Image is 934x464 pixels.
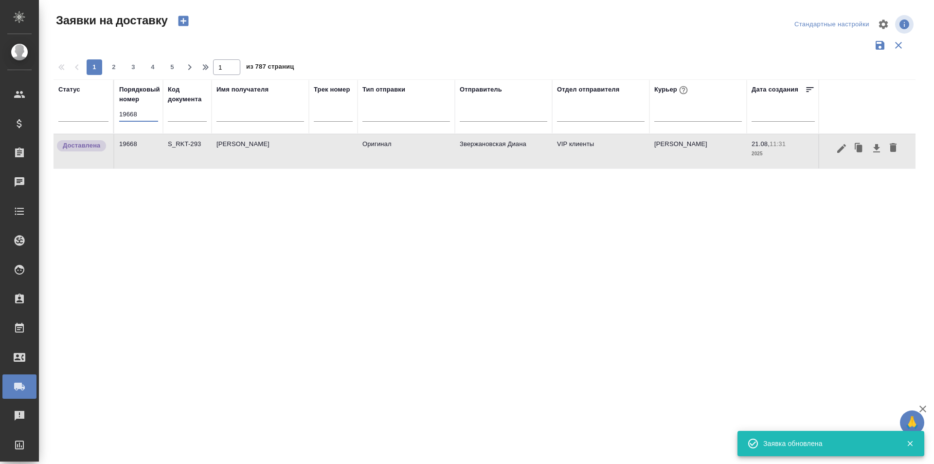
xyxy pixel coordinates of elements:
span: из 787 страниц [246,61,294,75]
div: Документы доставлены, фактическая дата доставки проставиться автоматически [56,139,108,152]
td: Оригинал [358,134,455,168]
button: Создать [172,13,195,29]
td: S_RKT-293 [163,134,212,168]
button: Сбросить фильтры [889,36,908,55]
button: При выборе курьера статус заявки автоматически поменяется на «Принята» [677,84,690,96]
div: Тип отправки [362,85,405,94]
button: Редактировать [833,139,850,158]
button: Удалить [885,139,901,158]
span: Заявки на доставку [54,13,168,28]
button: 2 [106,59,122,75]
div: Отдел отправителя [557,85,619,94]
button: 3 [126,59,141,75]
div: Отправитель [460,85,502,94]
button: Скачать [868,139,885,158]
td: [PERSON_NAME] [212,134,309,168]
div: Курьер [654,84,690,96]
span: Посмотреть информацию [895,15,916,34]
p: 2025 [752,149,815,159]
span: 🙏 [904,412,920,433]
button: Клонировать [850,139,868,158]
button: 5 [164,59,180,75]
div: Трек номер [314,85,350,94]
span: 4 [145,62,161,72]
span: 2 [106,62,122,72]
td: [PERSON_NAME] [649,134,747,168]
button: Сохранить фильтры [871,36,889,55]
div: Статус [58,85,80,94]
button: 🙏 [900,410,924,435]
p: Доставлена [63,141,100,150]
span: 3 [126,62,141,72]
td: 19668 [114,134,163,168]
div: Порядковый номер [119,85,160,104]
div: Код документа [168,85,207,104]
span: Настроить таблицу [872,13,895,36]
p: 11:31 [770,140,786,148]
p: 21.08, [752,140,770,148]
div: Заявка обновлена [763,439,892,448]
td: Звержановская Диана [455,134,552,168]
td: VIP клиенты [552,134,649,168]
div: split button [792,17,872,32]
div: Дата создания [752,85,798,94]
span: 5 [164,62,180,72]
div: Имя получателя [216,85,269,94]
button: 4 [145,59,161,75]
button: Закрыть [900,439,920,448]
